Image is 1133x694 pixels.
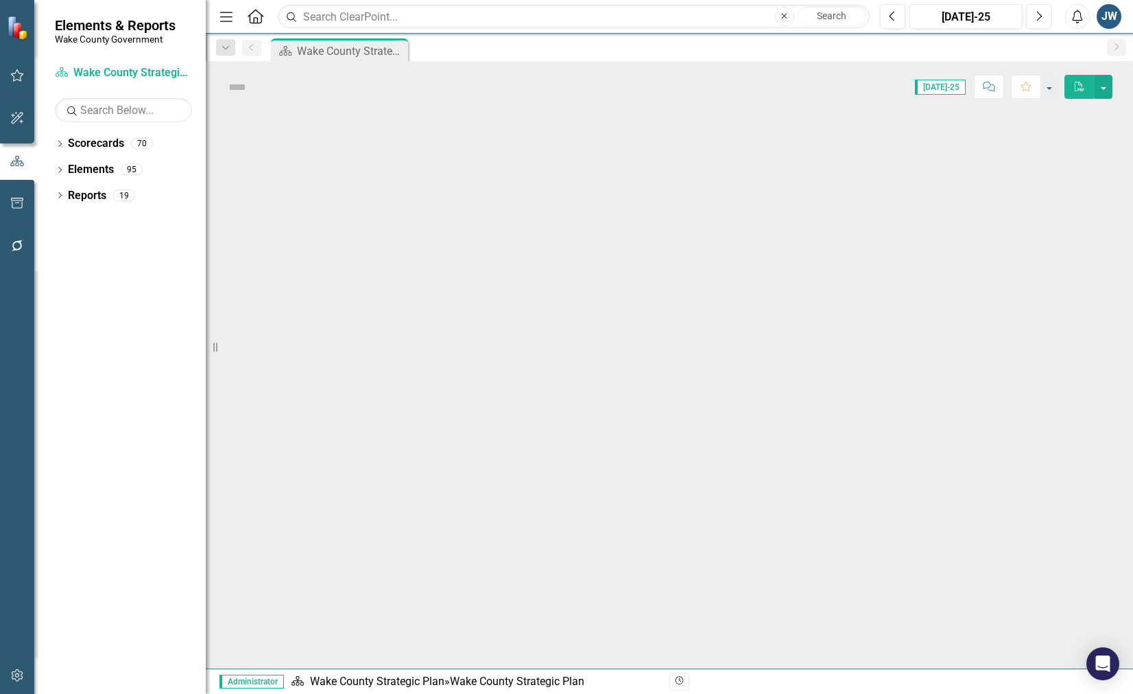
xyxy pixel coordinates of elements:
[131,138,153,150] div: 70
[7,15,31,39] img: ClearPoint Strategy
[121,164,143,176] div: 95
[68,188,106,204] a: Reports
[291,674,659,690] div: »
[1097,4,1121,29] button: JW
[278,5,870,29] input: Search ClearPoint...
[817,10,846,21] span: Search
[68,162,114,178] a: Elements
[915,80,966,95] span: [DATE]-25
[55,17,176,34] span: Elements & Reports
[297,43,405,60] div: Wake County Strategic Plan
[55,34,176,45] small: Wake County Government
[55,65,192,81] a: Wake County Strategic Plan
[310,675,444,688] a: Wake County Strategic Plan
[909,4,1023,29] button: [DATE]-25
[219,675,284,689] span: Administrator
[55,98,192,122] input: Search Below...
[226,76,248,98] img: Not Defined
[914,9,1018,25] div: [DATE]-25
[450,675,584,688] div: Wake County Strategic Plan
[1086,647,1119,680] div: Open Intercom Messenger
[68,136,124,152] a: Scorecards
[798,7,866,26] button: Search
[113,189,135,201] div: 19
